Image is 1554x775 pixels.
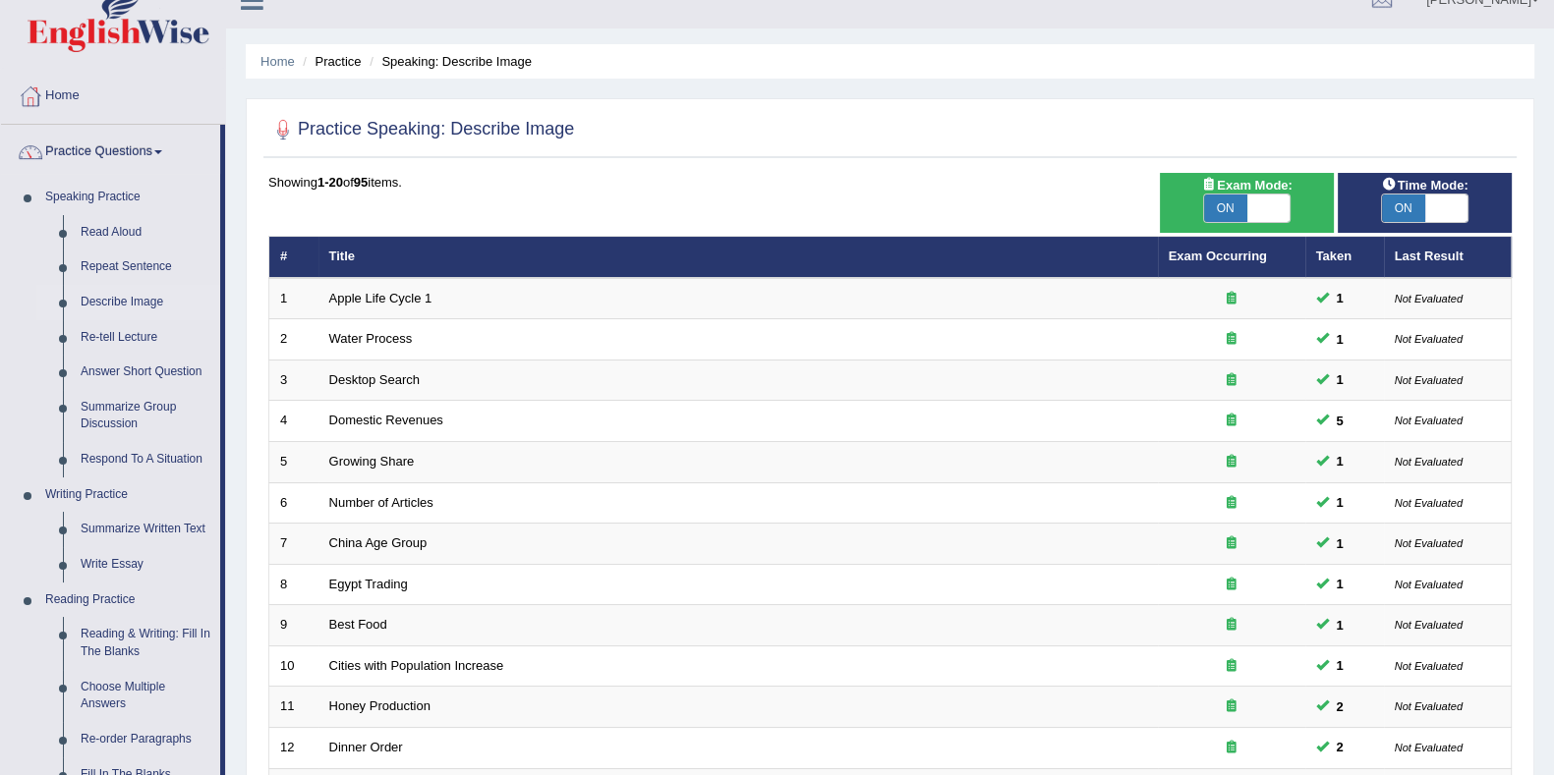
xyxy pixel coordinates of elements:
div: Exam occurring question [1169,697,1295,716]
a: Summarize Group Discussion [72,390,220,442]
div: Exam occurring question [1169,494,1295,513]
a: Egypt Trading [329,577,408,591]
small: Not Evaluated [1395,415,1463,426]
a: Repeat Sentence [72,249,220,285]
span: ON [1204,194,1247,222]
a: Home [1,69,225,118]
div: Exam occurring question [1169,739,1295,757]
a: Home [260,54,295,69]
a: Respond To A Situation [72,442,220,477]
div: Exam occurring question [1169,453,1295,471]
a: Honey Production [329,698,431,713]
a: Write Essay [72,547,220,582]
a: Water Process [329,331,413,346]
div: Exam occurring question [1169,534,1295,553]
th: # [269,237,318,278]
td: 5 [269,442,318,483]
td: 8 [269,564,318,605]
a: Cities with Population Increase [329,658,504,673]
div: Exam occurring question [1169,371,1295,390]
a: Re-order Paragraphs [72,722,220,757]
div: Exam occurring question [1169,616,1295,635]
th: Last Result [1384,237,1512,278]
span: You can still take this question [1329,329,1352,350]
span: You can still take this question [1329,574,1352,594]
h2: Practice Speaking: Describe Image [268,115,574,144]
small: Not Evaluated [1395,374,1463,386]
a: Answer Short Question [72,355,220,390]
a: Reading & Writing: Fill In The Blanks [72,617,220,669]
td: 1 [269,278,318,319]
small: Not Evaluated [1395,579,1463,590]
span: You can still take this question [1329,369,1352,390]
small: Not Evaluated [1395,456,1463,468]
div: Showing of items. [268,173,1512,192]
span: You can still take this question [1329,492,1352,513]
td: 10 [269,645,318,687]
a: Choose Multiple Answers [72,670,220,722]
a: Practice Questions [1,125,220,174]
a: Summarize Written Text [72,512,220,547]
div: Exam occurring question [1169,576,1295,594]
td: 9 [269,605,318,646]
b: 1-20 [317,175,343,190]
a: Apple Life Cycle 1 [329,291,432,305]
div: Exam occurring question [1169,330,1295,349]
a: Dinner Order [329,740,403,754]
a: Growing Share [329,454,415,469]
th: Title [318,237,1158,278]
span: You can still take this question [1329,696,1352,717]
span: You can still take this question [1329,655,1352,676]
td: 12 [269,727,318,768]
div: Exam occurring question [1169,412,1295,430]
div: Show exams occurring in exams [1160,173,1334,233]
span: Time Mode: [1374,175,1476,195]
a: Writing Practice [36,477,220,513]
a: Domestic Revenues [329,413,443,427]
td: 4 [269,401,318,442]
td: 11 [269,687,318,728]
a: China Age Group [329,535,428,550]
span: You can still take this question [1329,411,1352,431]
small: Not Evaluated [1395,700,1463,712]
div: Exam occurring question [1169,657,1295,676]
td: 3 [269,360,318,401]
th: Taken [1305,237,1384,278]
small: Not Evaluated [1395,333,1463,345]
li: Speaking: Describe Image [365,52,532,71]
span: You can still take this question [1329,288,1352,308]
div: Exam occurring question [1169,290,1295,308]
td: 6 [269,482,318,524]
small: Not Evaluated [1395,619,1463,631]
a: Desktop Search [329,372,421,387]
a: Describe Image [72,285,220,320]
a: Re-tell Lecture [72,320,220,356]
a: Read Aloud [72,215,220,250]
li: Practice [298,52,361,71]
span: You can still take this question [1329,615,1352,636]
b: 95 [354,175,368,190]
td: 7 [269,524,318,565]
span: You can still take this question [1329,737,1352,757]
small: Not Evaluated [1395,497,1463,509]
span: Exam Mode: [1193,175,1299,195]
span: ON [1382,194,1425,222]
a: Exam Occurring [1169,249,1267,263]
a: Speaking Practice [36,180,220,215]
span: You can still take this question [1329,533,1352,554]
span: You can still take this question [1329,451,1352,471]
td: 2 [269,319,318,360]
small: Not Evaluated [1395,660,1463,672]
a: Best Food [329,617,387,632]
small: Not Evaluated [1395,742,1463,753]
a: Reading Practice [36,582,220,618]
a: Number of Articles [329,495,433,510]
small: Not Evaluated [1395,293,1463,304]
small: Not Evaluated [1395,537,1463,549]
